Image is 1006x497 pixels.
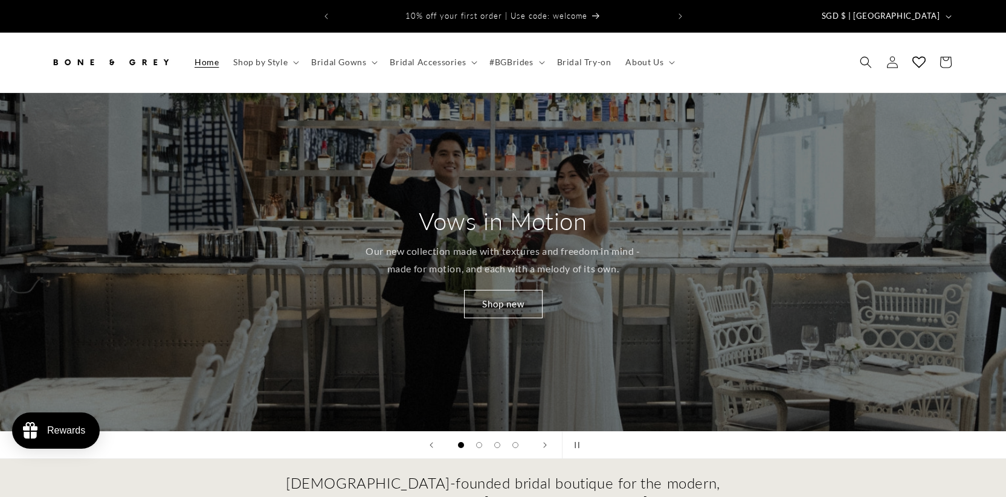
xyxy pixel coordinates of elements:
[550,50,619,75] a: Bridal Try-on
[667,5,694,28] button: Next announcement
[311,57,366,68] span: Bridal Gowns
[470,436,488,454] button: Load slide 2 of 4
[625,57,663,68] span: About Us
[532,432,558,458] button: Next slide
[45,45,175,80] a: Bone and Grey Bridal
[50,49,171,75] img: Bone and Grey Bridal
[419,205,587,237] h2: Vows in Motion
[488,436,506,454] button: Load slide 3 of 4
[233,57,288,68] span: Shop by Style
[360,243,646,278] p: Our new collection made with textures and freedom in mind - made for motion, and each with a melo...
[482,50,549,75] summary: #BGBrides
[562,432,588,458] button: Pause slideshow
[187,50,226,75] a: Home
[47,425,85,436] div: Rewards
[618,50,680,75] summary: About Us
[814,5,956,28] button: SGD $ | [GEOGRAPHIC_DATA]
[418,432,445,458] button: Previous slide
[405,11,587,21] span: 10% off your first order | Use code: welcome
[452,436,470,454] button: Load slide 1 of 4
[464,290,543,318] a: Shop new
[195,57,219,68] span: Home
[557,57,611,68] span: Bridal Try-on
[382,50,482,75] summary: Bridal Accessories
[822,10,940,22] span: SGD $ | [GEOGRAPHIC_DATA]
[506,436,524,454] button: Load slide 4 of 4
[489,57,533,68] span: #BGBrides
[390,57,466,68] span: Bridal Accessories
[304,50,382,75] summary: Bridal Gowns
[226,50,304,75] summary: Shop by Style
[853,49,879,75] summary: Search
[313,5,340,28] button: Previous announcement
